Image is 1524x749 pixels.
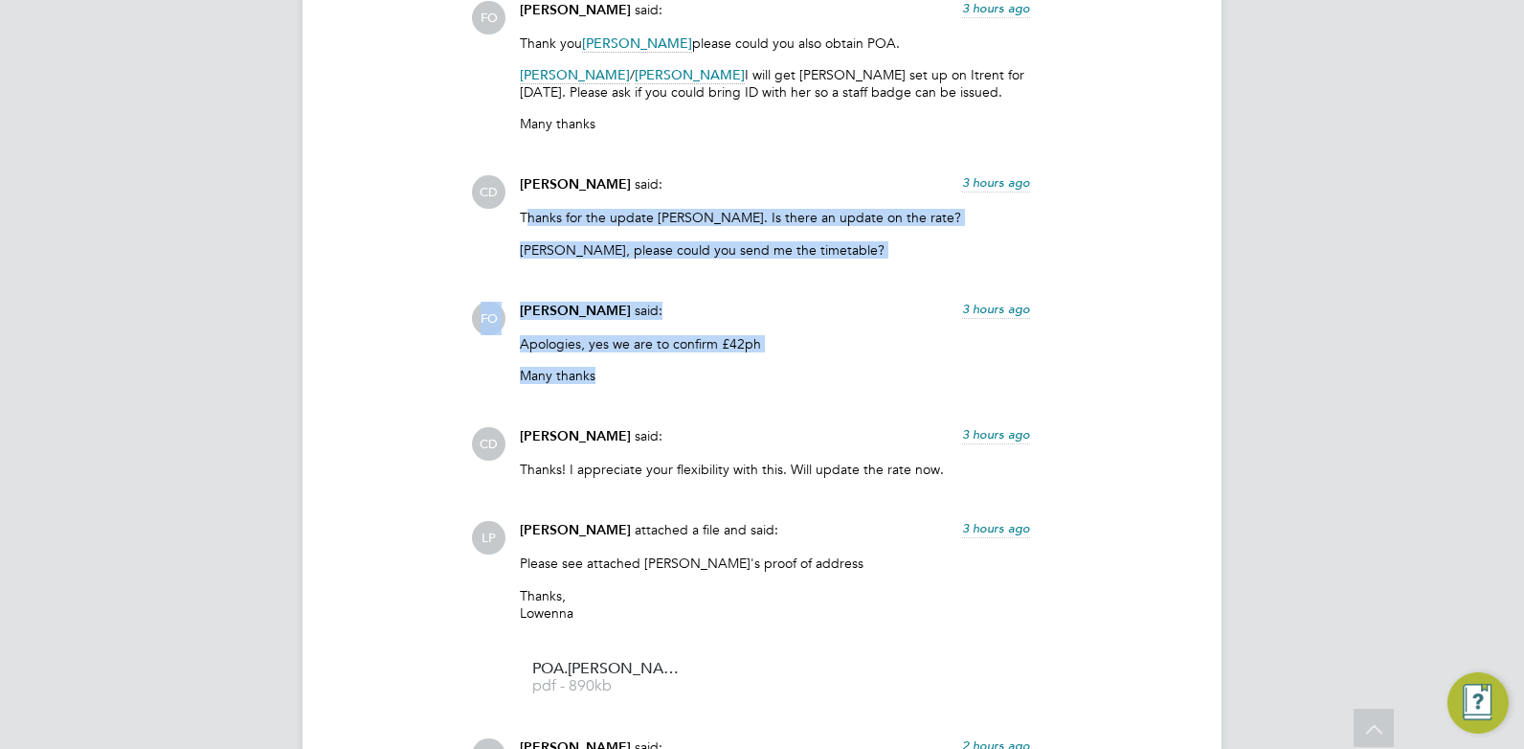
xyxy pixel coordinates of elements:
[962,301,1030,317] span: 3 hours ago
[520,428,631,444] span: [PERSON_NAME]
[635,521,778,538] span: attached a file and said:
[962,426,1030,443] span: 3 hours ago
[582,34,692,53] span: [PERSON_NAME]
[532,662,685,676] span: POA.[PERSON_NAME]%20Monrose.OP
[962,520,1030,536] span: 3 hours ago
[635,427,662,444] span: said:
[520,335,1030,352] p: Apologies, yes we are to confirm £42ph
[520,587,1030,622] p: Thanks, Lowenna
[635,1,662,18] span: said:
[520,209,1030,226] p: Thanks for the update [PERSON_NAME]. Is there an update on the rate?
[520,367,1030,384] p: Many thanks
[1447,672,1509,734] button: Engage Resource Center
[520,176,631,193] span: [PERSON_NAME]
[520,555,1030,572] p: Please see attached [PERSON_NAME]'s proof of address
[472,175,505,209] span: CD
[472,427,505,461] span: CD
[520,115,1030,132] p: Many thanks
[520,2,631,18] span: [PERSON_NAME]
[962,174,1030,191] span: 3 hours ago
[472,521,505,555] span: LP
[532,662,685,693] a: POA.[PERSON_NAME]%20Monrose.OP pdf - 890kb
[520,522,631,538] span: [PERSON_NAME]
[635,175,662,193] span: said:
[472,1,505,34] span: FO
[520,241,1030,259] p: [PERSON_NAME], please could you send me the timetable?
[520,303,631,319] span: [PERSON_NAME]
[635,302,662,319] span: said:
[520,66,1030,101] p: / I will get [PERSON_NAME] set up on Itrent for [DATE]. Please ask if you could bring ID with her...
[520,66,630,84] span: [PERSON_NAME]
[520,461,1030,478] p: Thanks! I appreciate your flexibility with this. Will update the rate now.
[520,34,1030,52] p: Thank you please could you also obtain POA.
[532,679,685,693] span: pdf - 890kb
[635,66,745,84] span: [PERSON_NAME]
[472,302,505,335] span: FO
